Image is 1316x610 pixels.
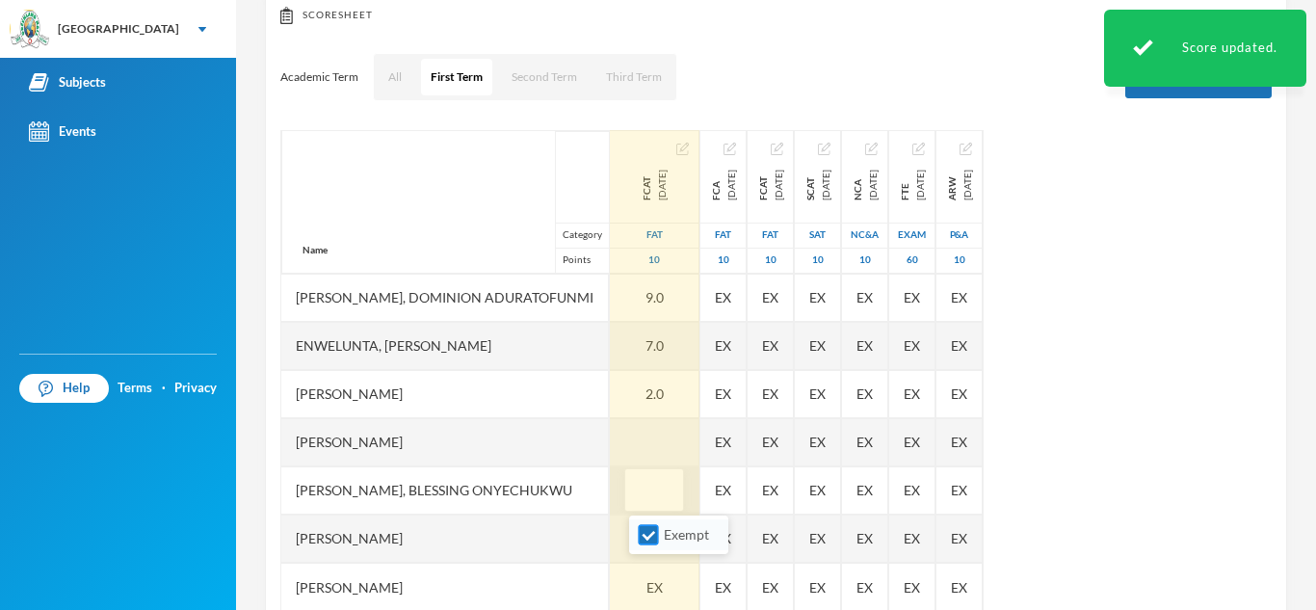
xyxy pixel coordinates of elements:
span: Student Exempted. [715,480,731,500]
span: Student Exempted. [904,432,920,452]
span: Student Exempted. [904,287,920,307]
span: Student Exempted. [809,432,826,452]
img: edit [676,143,689,155]
button: Edit Assessment [771,141,783,156]
p: Academic Term [280,69,358,85]
span: Student Exempted. [762,335,778,356]
span: Student Exempted. [715,384,731,404]
span: Student Exempted. [762,577,778,597]
div: 10 [610,248,698,273]
img: logo [11,11,49,49]
a: Terms [118,379,152,398]
div: Examination [889,223,934,248]
div: 2.0 [610,370,699,418]
span: Student Exempted. [951,335,967,356]
button: Edit Assessment [912,141,925,156]
div: First Term Exam [897,170,928,200]
div: Scoresheet [280,7,1272,24]
span: Student Exempted. [951,480,967,500]
span: Student Exempted. [856,577,873,597]
span: Exempt [656,526,717,543]
div: First Assessment Test [748,223,793,248]
div: Second Assessment Test [795,223,840,248]
span: FCAT [639,170,654,200]
div: 10 [748,248,793,273]
div: First Assessment Test [610,223,698,248]
span: Student Exempted. [856,287,873,307]
span: Student Exempted. [904,577,920,597]
span: FCA [708,170,724,200]
div: Assignment Research Work [944,170,975,200]
button: Second Term [502,59,587,95]
span: Student Exempted. [951,287,967,307]
img: edit [724,143,736,155]
span: Student Exempted. [762,384,778,404]
span: Student Exempted. [809,384,826,404]
span: Student Exempted. [856,432,873,452]
div: First Contineous Assessment [708,170,739,200]
img: edit [960,143,972,155]
div: [GEOGRAPHIC_DATA] [58,20,179,38]
div: 60 [889,248,934,273]
span: Student Exempted. [856,335,873,356]
span: Student Exempted. [809,480,826,500]
div: Category [555,223,609,248]
div: [PERSON_NAME], Blessing Onyechukwu [281,466,609,515]
span: Student Exempted. [904,480,920,500]
div: First Continuous Assessment Test [755,170,786,200]
span: Student Exempted. [951,577,967,597]
div: Events [29,121,96,142]
span: Student Exempted. [646,577,663,597]
span: Student Exempted. [809,287,826,307]
span: Student Exempted. [951,528,967,548]
button: First Term [421,59,492,95]
span: Student Exempted. [715,335,731,356]
span: Student Exempted. [762,528,778,548]
span: Student Exempted. [809,335,826,356]
span: Student Exempted. [951,384,967,404]
a: Help [19,374,109,403]
span: FTE [897,170,912,200]
a: Privacy [174,379,217,398]
div: 10 [700,248,746,273]
span: Student Exempted. [715,577,731,597]
div: 9.0 [610,274,699,322]
div: Subjects [29,72,106,93]
img: edit [771,143,783,155]
span: ARW [944,170,960,200]
img: edit [818,143,830,155]
span: Student Exempted. [762,287,778,307]
span: Student Exempted. [809,577,826,597]
div: [PERSON_NAME] [281,370,609,418]
button: All [379,59,411,95]
div: Name [282,227,348,273]
div: [PERSON_NAME] [281,515,609,563]
button: Third Term [596,59,671,95]
div: 10 [842,248,887,273]
span: Student Exempted. [856,384,873,404]
div: 10 [795,248,840,273]
div: [PERSON_NAME] [281,418,609,466]
span: Student Exempted. [904,384,920,404]
span: FCAT [755,170,771,200]
button: Edit Assessment [676,141,689,156]
div: Enwelunta, [PERSON_NAME] [281,322,609,370]
div: First Contineous Assessment Test [639,170,670,200]
span: Student Exempted. [762,432,778,452]
span: Student Exempted. [904,528,920,548]
span: Student Exempted. [856,480,873,500]
button: Edit Assessment [818,141,830,156]
span: Student Exempted. [904,335,920,356]
div: First Assessment Test [700,223,746,248]
span: Student Exempted. [951,432,967,452]
span: Student Exempted. [715,287,731,307]
span: NCA [850,170,865,200]
span: Student Exempted. [856,528,873,548]
span: Student Exempted. [715,432,731,452]
span: Student Exempted. [809,528,826,548]
span: Student Exempted. [762,480,778,500]
div: Second Continuous Assessment Test [803,170,833,200]
div: 7.0 [610,322,699,370]
div: Project And Assignment [936,223,982,248]
button: Edit Assessment [960,141,972,156]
